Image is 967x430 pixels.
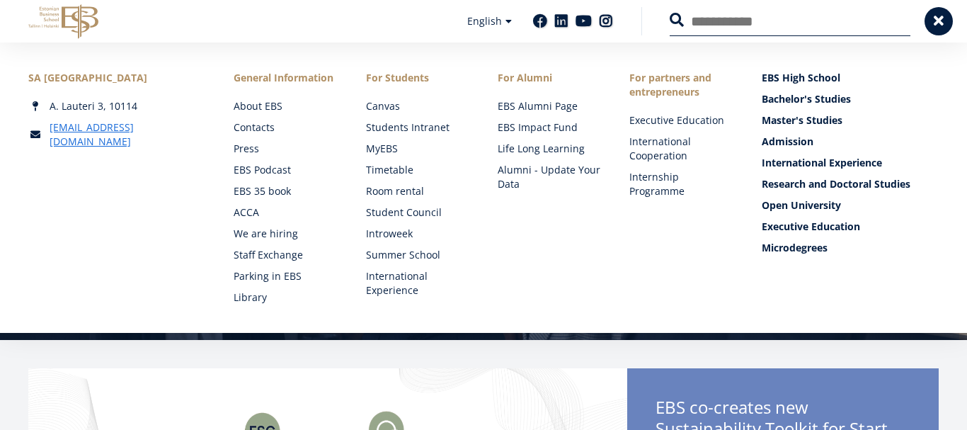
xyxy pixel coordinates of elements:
[498,120,601,135] a: EBS Impact Fund
[576,14,592,28] a: Youtube
[366,142,469,156] a: MyEBS
[762,71,939,85] a: EBS High School
[234,163,337,177] a: EBS Podcast
[28,99,205,113] div: A. Lauteri 3, 10114
[366,205,469,220] a: Student Council
[762,156,939,170] a: International Experience
[234,184,337,198] a: EBS 35 book
[366,184,469,198] a: Room rental
[498,163,601,191] a: Alumni - Update Your Data
[234,248,337,262] a: Staff Exchange
[366,227,469,241] a: Introweek
[366,269,469,298] a: International Experience
[762,92,939,106] a: Bachelor's Studies
[28,71,205,85] div: SA [GEOGRAPHIC_DATA]
[762,198,939,213] a: Open University
[366,71,469,85] a: For Students
[234,142,337,156] a: Press
[629,113,733,128] a: Executive Education
[366,120,469,135] a: Students Intranet
[366,99,469,113] a: Canvas
[629,71,733,99] span: For partners and entrepreneurs
[234,205,337,220] a: ACCA
[762,135,939,149] a: Admission
[629,135,733,163] a: International Cooperation
[366,163,469,177] a: Timetable
[762,241,939,255] a: Microdegrees
[366,248,469,262] a: Summer School
[234,120,337,135] a: Contacts
[762,177,939,191] a: Research and Doctoral Studies
[498,99,601,113] a: EBS Alumni Page
[533,14,547,28] a: Facebook
[234,71,337,85] span: General Information
[234,290,337,305] a: Library
[234,227,337,241] a: We are hiring
[629,170,733,198] a: Internship Programme
[762,220,939,234] a: Executive Education
[554,14,568,28] a: Linkedin
[234,99,337,113] a: About EBS
[498,142,601,156] a: Life Long Learning
[498,71,601,85] span: For Alumni
[50,120,205,149] a: [EMAIL_ADDRESS][DOMAIN_NAME]
[234,269,337,283] a: Parking in EBS
[762,113,939,128] a: Master's Studies
[599,14,613,28] a: Instagram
